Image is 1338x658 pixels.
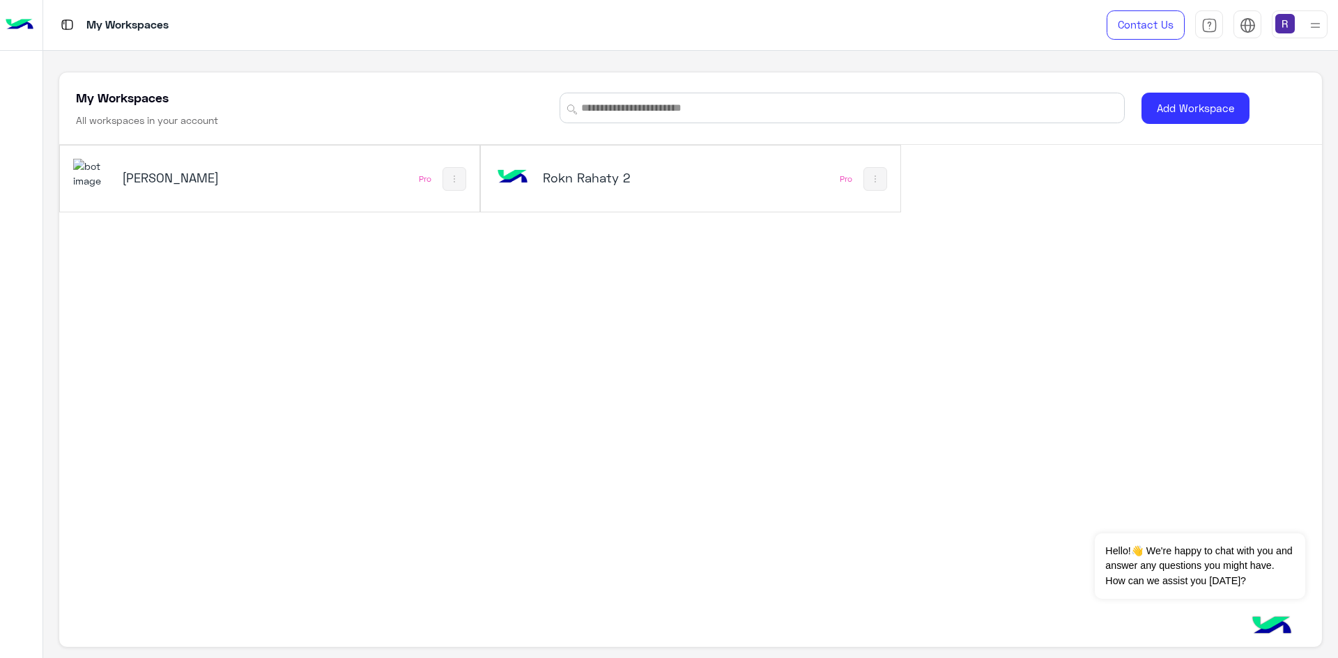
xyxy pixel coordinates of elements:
img: tab [59,16,76,33]
h6: All workspaces in your account [76,113,218,127]
img: tab [1201,17,1217,33]
h5: Rokn Rahaty 2 [543,169,684,186]
div: Pro [419,173,431,185]
img: tab [1240,17,1256,33]
p: My Workspaces [86,16,169,35]
button: Add Workspace [1141,93,1249,124]
img: bot image [494,159,532,196]
img: profile [1307,17,1324,34]
img: userImage [1275,14,1295,33]
img: hulul-logo.png [1247,602,1296,651]
img: 322853014244696 [73,159,111,189]
span: Hello!👋 We're happy to chat with you and answer any questions you might have. How can we assist y... [1095,533,1305,599]
a: Contact Us [1107,10,1185,40]
a: tab [1195,10,1223,40]
h5: Rokn Rahaty [122,169,263,186]
div: Pro [840,173,852,185]
h5: My Workspaces [76,89,169,106]
img: Logo [6,10,33,40]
